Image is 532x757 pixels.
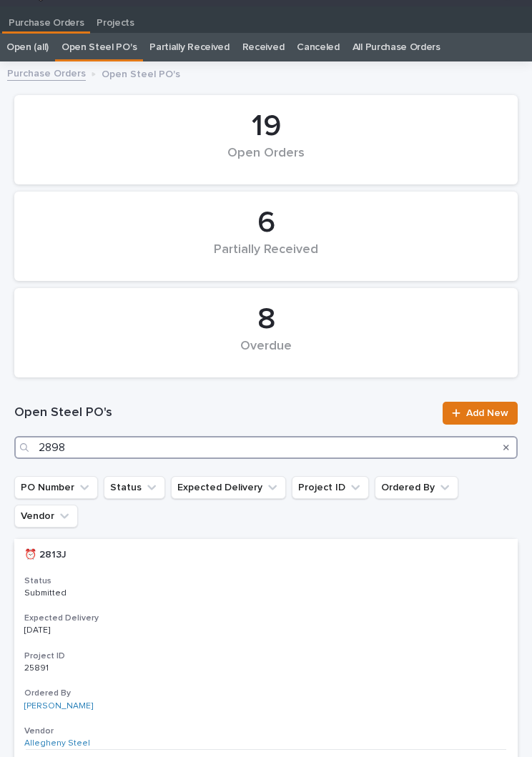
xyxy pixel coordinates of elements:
[292,476,369,499] button: Project ID
[24,701,93,711] a: [PERSON_NAME]
[24,588,144,598] p: Submitted
[24,650,508,662] h3: Project ID
[353,33,440,61] a: All Purchase Orders
[14,436,518,459] input: Search
[14,476,98,499] button: PO Number
[97,6,134,29] p: Projects
[149,33,229,61] a: Partially Received
[39,302,493,337] div: 8
[242,33,285,61] a: Received
[443,402,518,425] a: Add New
[6,33,49,61] a: Open (all)
[24,660,51,673] p: 25891
[24,738,90,748] a: Allegheny Steel
[39,242,493,272] div: Partially Received
[14,505,78,528] button: Vendor
[90,6,141,34] a: Projects
[39,339,493,369] div: Overdue
[61,33,137,61] a: Open Steel PO's
[39,205,493,241] div: 6
[39,146,493,176] div: Open Orders
[24,688,508,699] h3: Ordered By
[2,6,90,31] a: Purchase Orders
[466,408,508,418] span: Add New
[171,476,286,499] button: Expected Delivery
[39,109,493,144] div: 19
[24,575,508,587] h3: Status
[24,546,69,561] p: ⏰ 2813J
[24,613,508,624] h3: Expected Delivery
[104,476,165,499] button: Status
[24,625,144,635] p: [DATE]
[375,476,458,499] button: Ordered By
[24,726,508,737] h3: Vendor
[297,33,340,61] a: Canceled
[102,65,180,81] p: Open Steel PO's
[7,64,86,81] a: Purchase Orders
[9,6,84,29] p: Purchase Orders
[14,405,434,422] h1: Open Steel PO's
